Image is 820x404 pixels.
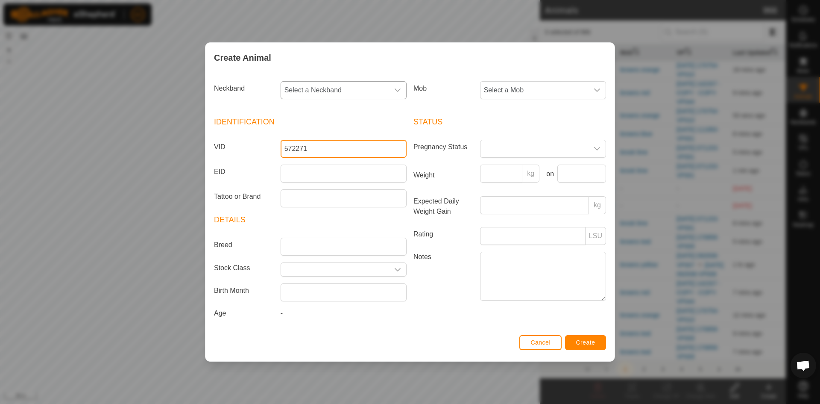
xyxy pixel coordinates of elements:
label: on [543,169,554,179]
label: Rating [410,227,477,242]
button: Create [565,335,606,350]
header: Identification [214,116,407,128]
label: Expected Daily Weight Gain [410,196,477,217]
p-inputgroup-addon: kg [522,165,539,183]
div: dropdown trigger [389,82,406,99]
header: Details [214,214,407,226]
label: EID [211,165,277,179]
label: Notes [410,252,477,300]
label: Mob [410,81,477,96]
div: dropdown trigger [589,82,606,99]
span: Cancel [530,339,551,346]
span: Create [576,339,595,346]
label: Neckband [211,81,277,96]
span: Select a Neckband [281,82,389,99]
div: dropdown trigger [389,263,406,276]
div: dropdown trigger [589,140,606,157]
header: Status [413,116,606,128]
a: Open chat [791,353,816,378]
p-inputgroup-addon: LSU [586,227,606,245]
label: Pregnancy Status [410,140,477,154]
label: Breed [211,238,277,252]
label: VID [211,140,277,154]
span: Select a Mob [480,82,589,99]
span: - [281,310,283,317]
label: Tattoo or Brand [211,189,277,204]
label: Weight [410,165,477,186]
span: Create Animal [214,51,271,64]
label: Birth Month [211,283,277,298]
button: Cancel [519,335,562,350]
label: Stock Class [211,262,277,273]
p-inputgroup-addon: kg [589,196,606,214]
label: Age [211,308,277,318]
